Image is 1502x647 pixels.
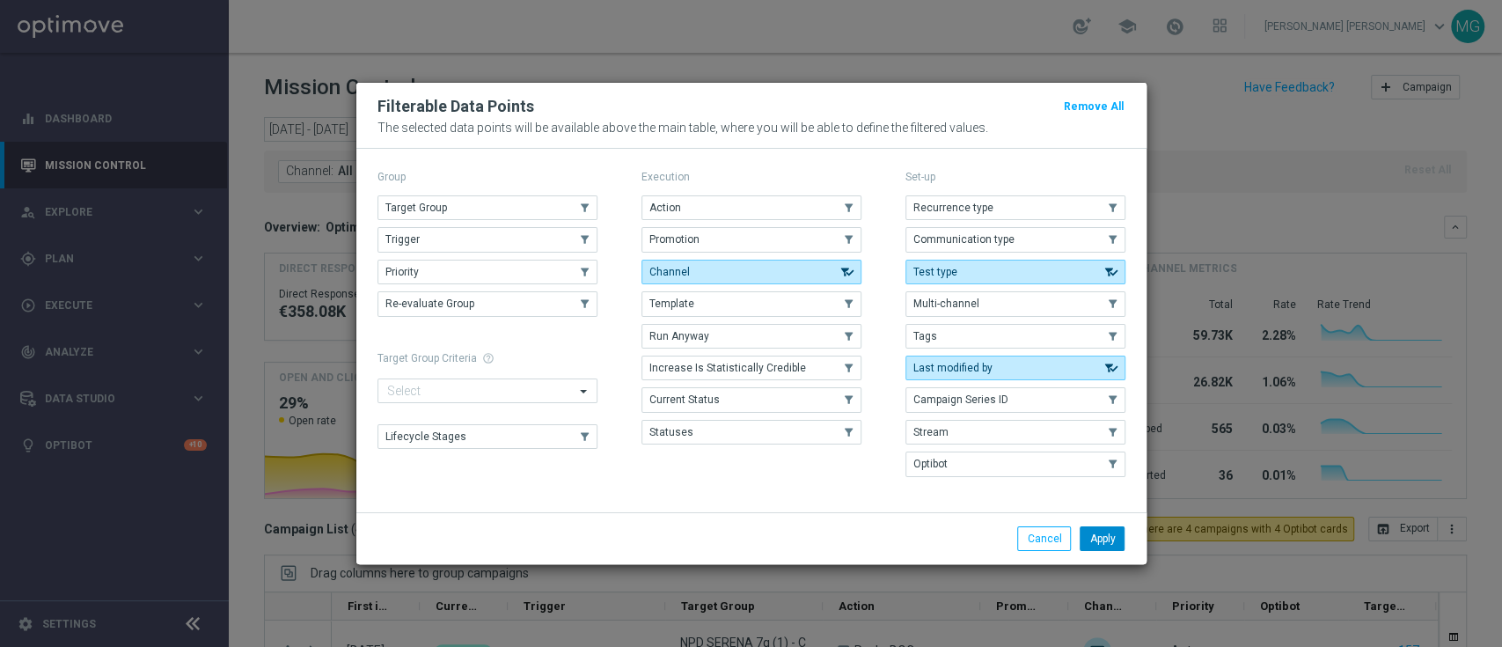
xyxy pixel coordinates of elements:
[905,170,1125,184] p: Set-up
[913,266,957,278] span: Test type
[641,227,861,252] button: Promotion
[913,458,948,470] span: Optibot
[649,330,709,342] span: Run Anyway
[377,260,597,284] button: Priority
[377,352,597,364] h1: Target Group Criteria
[641,387,861,412] button: Current Status
[905,227,1125,252] button: Communication type
[649,202,681,214] span: Action
[649,393,720,406] span: Current Status
[1017,526,1071,551] button: Cancel
[377,424,597,449] button: Lifecycle Stages
[905,324,1125,349] button: Tags
[649,233,700,246] span: Promotion
[641,291,861,316] button: Template
[1080,526,1125,551] button: Apply
[1062,97,1125,116] button: Remove All
[482,352,495,364] span: help_outline
[377,96,534,117] h2: Filterable Data Points
[385,202,447,214] span: Target Group
[649,426,693,438] span: Statuses
[385,233,420,246] span: Trigger
[385,298,474,310] span: Re-evaluate Group
[913,362,993,374] span: Last modified by
[641,324,861,349] button: Run Anyway
[913,298,979,310] span: Multi-channel
[905,195,1125,220] button: Recurrence type
[913,202,993,214] span: Recurrence type
[905,356,1125,380] button: Last modified by
[377,195,597,220] button: Target Group
[649,362,806,374] span: Increase Is Statistically Credible
[377,227,597,252] button: Trigger
[641,260,861,284] button: Channel
[905,420,1125,445] button: Stream
[913,330,937,342] span: Tags
[385,266,419,278] span: Priority
[905,291,1125,316] button: Multi-channel
[913,426,949,438] span: Stream
[649,266,690,278] span: Channel
[905,387,1125,412] button: Campaign Series ID
[905,260,1125,284] button: Test type
[649,298,694,310] span: Template
[905,452,1125,476] button: Optibot
[385,430,466,443] span: Lifecycle Stages
[913,233,1015,246] span: Communication type
[377,121,1125,135] p: The selected data points will be available above the main table, where you will be able to define...
[641,195,861,220] button: Action
[377,170,597,184] p: Group
[377,291,597,316] button: Re-evaluate Group
[641,420,861,445] button: Statuses
[913,393,1008,406] span: Campaign Series ID
[641,356,861,380] button: Increase Is Statistically Credible
[641,170,861,184] p: Execution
